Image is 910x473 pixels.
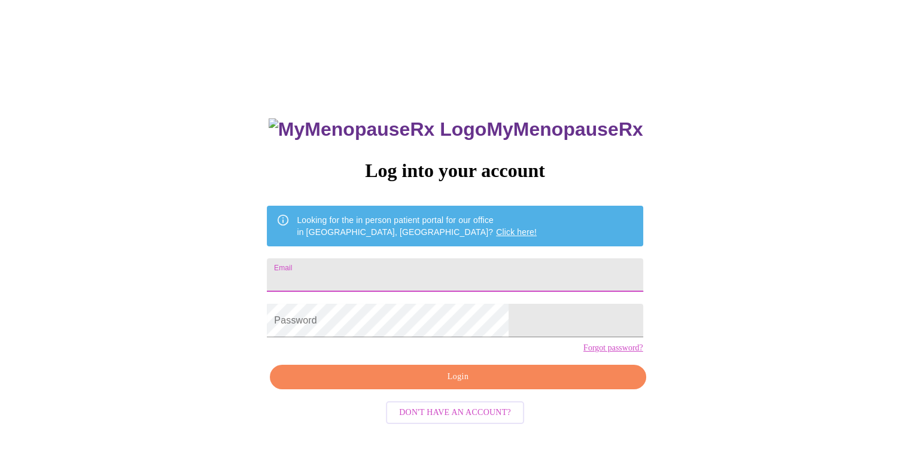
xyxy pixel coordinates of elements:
[386,401,524,425] button: Don't have an account?
[496,227,537,237] a: Click here!
[284,370,632,384] span: Login
[297,209,537,243] div: Looking for the in person patient portal for our office in [GEOGRAPHIC_DATA], [GEOGRAPHIC_DATA]?
[270,365,646,389] button: Login
[583,343,643,353] a: Forgot password?
[399,405,511,420] span: Don't have an account?
[383,407,527,417] a: Don't have an account?
[269,118,643,141] h3: MyMenopauseRx
[267,160,643,182] h3: Log into your account
[269,118,486,141] img: MyMenopauseRx Logo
